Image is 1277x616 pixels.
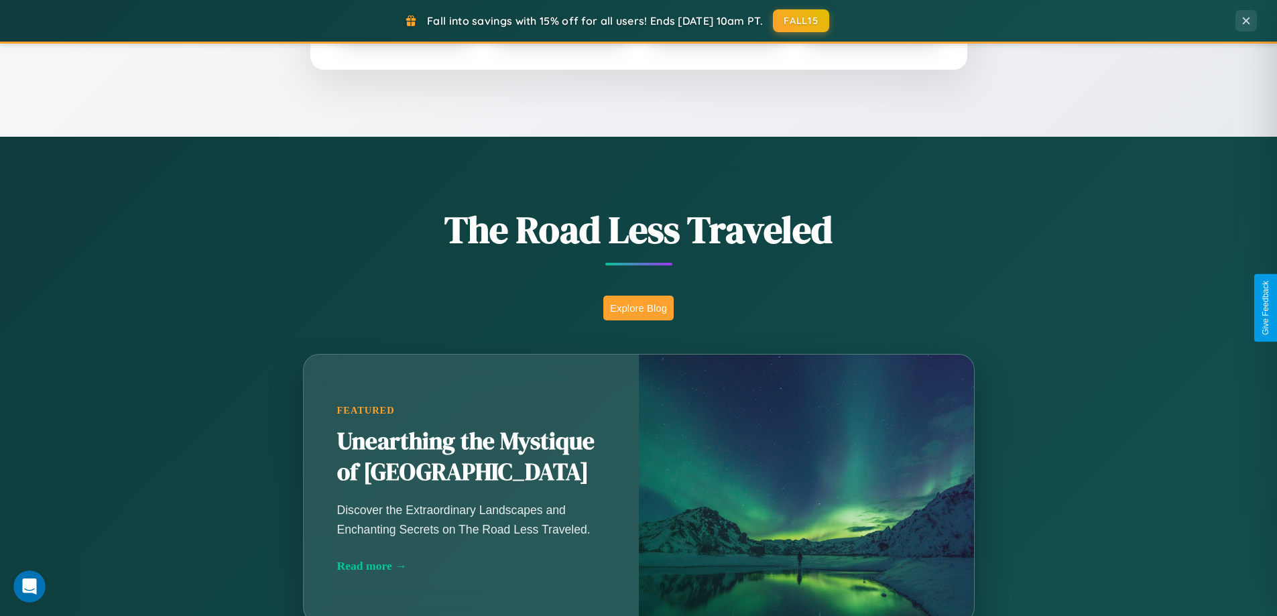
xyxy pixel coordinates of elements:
iframe: Intercom live chat [13,570,46,603]
button: FALL15 [773,9,829,32]
h2: Unearthing the Mystique of [GEOGRAPHIC_DATA] [337,426,605,488]
div: Read more → [337,559,605,573]
button: Explore Blog [603,296,674,320]
span: Fall into savings with 15% off for all users! Ends [DATE] 10am PT. [427,14,763,27]
div: Give Feedback [1261,281,1270,335]
div: Featured [337,405,605,416]
h1: The Road Less Traveled [237,204,1041,255]
p: Discover the Extraordinary Landscapes and Enchanting Secrets on The Road Less Traveled. [337,501,605,538]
